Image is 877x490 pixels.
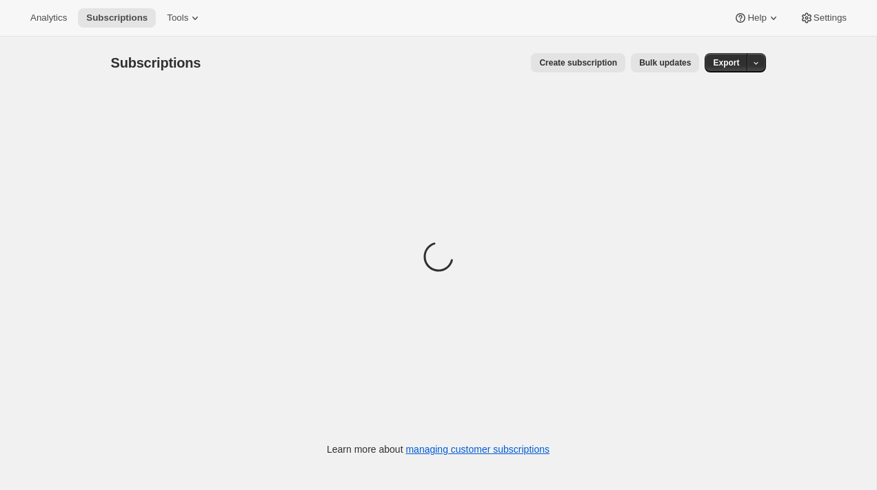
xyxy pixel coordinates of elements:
span: Settings [814,12,847,23]
button: Subscriptions [78,8,156,28]
span: Bulk updates [639,57,691,68]
p: Learn more about [327,442,550,456]
span: Subscriptions [111,55,201,70]
button: Tools [159,8,210,28]
button: Create subscription [531,53,625,72]
button: Help [725,8,788,28]
span: Analytics [30,12,67,23]
span: Help [747,12,766,23]
a: managing customer subscriptions [405,444,550,455]
button: Export [705,53,747,72]
button: Analytics [22,8,75,28]
span: Subscriptions [86,12,148,23]
button: Settings [792,8,855,28]
span: Tools [167,12,188,23]
button: Bulk updates [631,53,699,72]
span: Create subscription [539,57,617,68]
span: Export [713,57,739,68]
